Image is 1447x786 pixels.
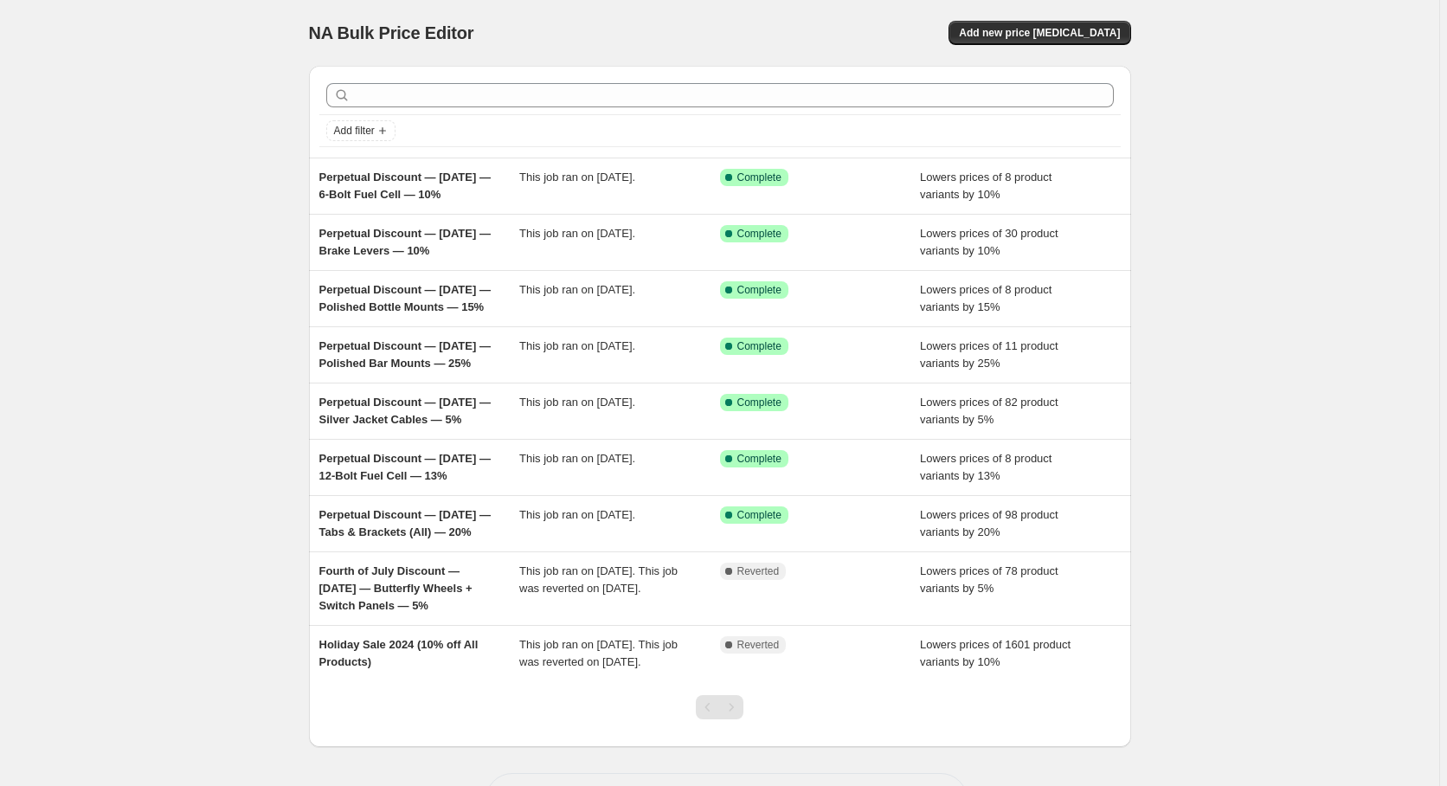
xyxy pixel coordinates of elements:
[319,638,479,668] span: Holiday Sale 2024 (10% off All Products)
[519,452,635,465] span: This job ran on [DATE].
[920,227,1058,257] span: Lowers prices of 30 product variants by 10%
[920,339,1058,370] span: Lowers prices of 11 product variants by 25%
[519,283,635,296] span: This job ran on [DATE].
[920,508,1058,538] span: Lowers prices of 98 product variants by 20%
[737,564,780,578] span: Reverted
[309,23,474,42] span: NA Bulk Price Editor
[737,508,781,522] span: Complete
[319,227,491,257] span: Perpetual Discount — [DATE] — Brake Levers — 10%
[519,638,678,668] span: This job ran on [DATE]. This job was reverted on [DATE].
[737,396,781,409] span: Complete
[920,171,1051,201] span: Lowers prices of 8 product variants by 10%
[319,452,491,482] span: Perpetual Discount — [DATE] — 12-Bolt Fuel Cell — 13%
[737,638,780,652] span: Reverted
[519,339,635,352] span: This job ran on [DATE].
[920,564,1058,595] span: Lowers prices of 78 product variants by 5%
[920,396,1058,426] span: Lowers prices of 82 product variants by 5%
[737,283,781,297] span: Complete
[519,564,678,595] span: This job ran on [DATE]. This job was reverted on [DATE].
[519,396,635,409] span: This job ran on [DATE].
[920,283,1051,313] span: Lowers prices of 8 product variants by 15%
[319,564,473,612] span: Fourth of July Discount — [DATE] — Butterfly Wheels + Switch Panels — 5%
[319,339,491,370] span: Perpetual Discount — [DATE] — Polished Bar Mounts — 25%
[319,396,491,426] span: Perpetual Discount — [DATE] — Silver Jacket Cables — 5%
[959,26,1120,40] span: Add new price [MEDICAL_DATA]
[326,120,396,141] button: Add filter
[737,171,781,184] span: Complete
[737,452,781,466] span: Complete
[920,452,1051,482] span: Lowers prices of 8 product variants by 13%
[737,339,781,353] span: Complete
[319,171,491,201] span: Perpetual Discount — [DATE] — 6-Bolt Fuel Cell — 10%
[519,508,635,521] span: This job ran on [DATE].
[920,638,1071,668] span: Lowers prices of 1601 product variants by 10%
[519,171,635,184] span: This job ran on [DATE].
[949,21,1130,45] button: Add new price [MEDICAL_DATA]
[319,283,491,313] span: Perpetual Discount — [DATE] — Polished Bottle Mounts — 15%
[737,227,781,241] span: Complete
[334,124,375,138] span: Add filter
[519,227,635,240] span: This job ran on [DATE].
[319,508,491,538] span: Perpetual Discount — [DATE] — Tabs & Brackets (All) — 20%
[696,695,743,719] nav: Pagination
